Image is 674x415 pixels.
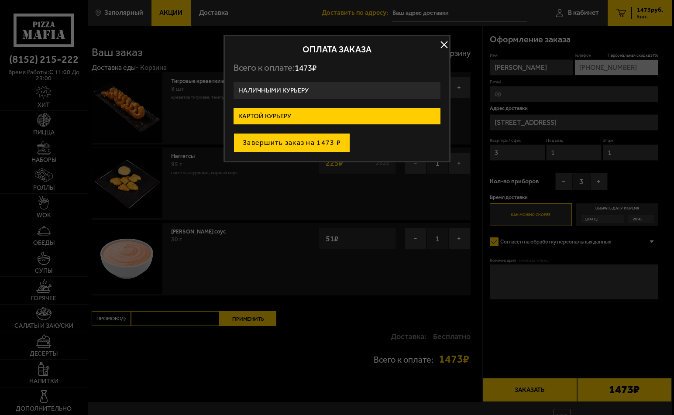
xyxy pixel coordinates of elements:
[234,62,440,73] p: Всего к оплате:
[234,82,440,99] label: Наличными курьеру
[234,133,350,152] button: Завершить заказ на 1473 ₽
[234,108,440,125] label: Картой курьеру
[234,45,440,54] h2: Оплата заказа
[295,63,316,73] span: 1473 ₽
